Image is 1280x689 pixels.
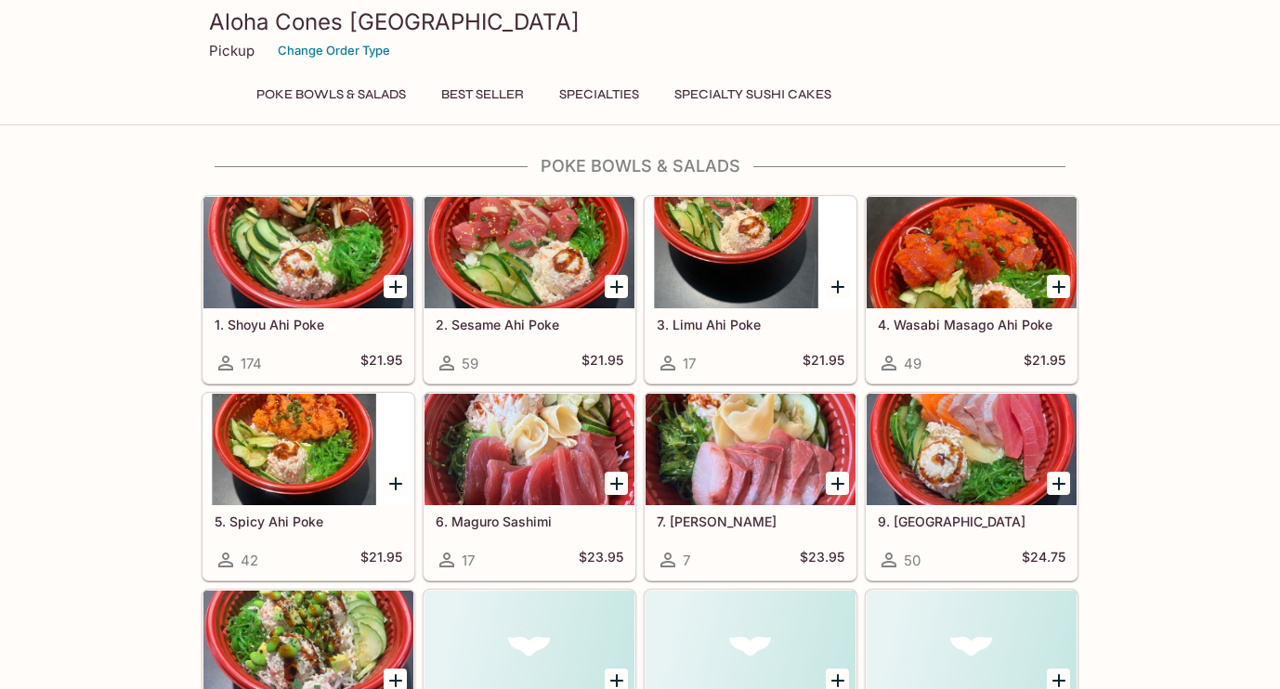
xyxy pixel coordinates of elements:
[436,317,623,332] h5: 2. Sesame Ahi Poke
[203,197,413,308] div: 1. Shoyu Ahi Poke
[241,552,258,569] span: 42
[826,472,849,495] button: Add 7. Hamachi Sashimi
[664,82,842,108] button: Specialty Sushi Cakes
[384,472,407,495] button: Add 5. Spicy Ahi Poke
[549,82,649,108] button: Specialties
[866,393,1078,580] a: 9. [GEOGRAPHIC_DATA]50$24.75
[215,513,402,529] h5: 5. Spicy Ahi Poke
[866,196,1078,383] a: 4. Wasabi Masago Ahi Poke49$21.95
[645,393,856,580] a: 7. [PERSON_NAME]7$23.95
[215,317,402,332] h5: 1. Shoyu Ahi Poke
[246,82,416,108] button: Poke Bowls & Salads
[867,394,1077,505] div: 9. Charashi
[803,352,844,374] h5: $21.95
[646,394,856,505] div: 7. Hamachi Sashimi
[645,196,856,383] a: 3. Limu Ahi Poke17$21.95
[878,513,1065,529] h5: 9. [GEOGRAPHIC_DATA]
[269,36,398,65] button: Change Order Type
[209,7,1071,36] h3: Aloha Cones [GEOGRAPHIC_DATA]
[241,355,262,372] span: 174
[384,275,407,298] button: Add 1. Shoyu Ahi Poke
[646,197,856,308] div: 3. Limu Ahi Poke
[800,549,844,571] h5: $23.95
[657,513,844,529] h5: 7. [PERSON_NAME]
[424,394,634,505] div: 6. Maguro Sashimi
[683,552,690,569] span: 7
[424,393,635,580] a: 6. Maguro Sashimi17$23.95
[203,394,413,505] div: 5. Spicy Ahi Poke
[462,552,475,569] span: 17
[605,472,628,495] button: Add 6. Maguro Sashimi
[1047,472,1070,495] button: Add 9. Charashi
[202,156,1078,176] h4: Poke Bowls & Salads
[202,196,414,383] a: 1. Shoyu Ahi Poke174$21.95
[605,275,628,298] button: Add 2. Sesame Ahi Poke
[579,549,623,571] h5: $23.95
[436,513,623,529] h5: 6. Maguro Sashimi
[424,197,634,308] div: 2. Sesame Ahi Poke
[1022,549,1065,571] h5: $24.75
[683,355,696,372] span: 17
[1024,352,1065,374] h5: $21.95
[581,352,623,374] h5: $21.95
[904,552,921,569] span: 50
[202,393,414,580] a: 5. Spicy Ahi Poke42$21.95
[462,355,478,372] span: 59
[1047,275,1070,298] button: Add 4. Wasabi Masago Ahi Poke
[424,196,635,383] a: 2. Sesame Ahi Poke59$21.95
[826,275,849,298] button: Add 3. Limu Ahi Poke
[904,355,921,372] span: 49
[657,317,844,332] h5: 3. Limu Ahi Poke
[878,317,1065,332] h5: 4. Wasabi Masago Ahi Poke
[360,549,402,571] h5: $21.95
[360,352,402,374] h5: $21.95
[867,197,1077,308] div: 4. Wasabi Masago Ahi Poke
[209,42,255,59] p: Pickup
[431,82,534,108] button: Best Seller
